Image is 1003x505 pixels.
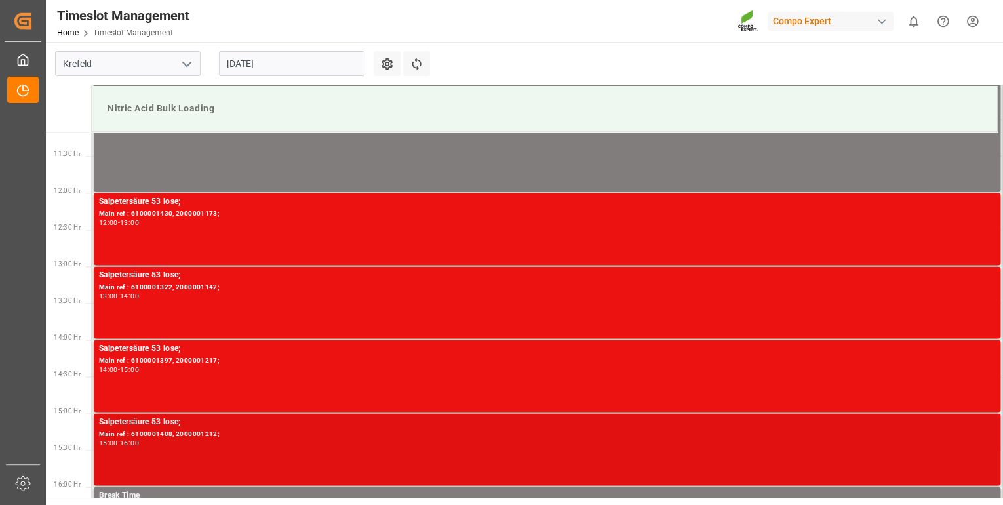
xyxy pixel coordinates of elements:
img: Screenshot%202023-09-29%20at%2010.02.21.png_1712312052.png [737,10,758,33]
span: 12:00 Hr [54,187,81,194]
button: open menu [176,54,196,74]
div: - [118,293,120,299]
span: 13:30 Hr [54,297,81,304]
div: Main ref : 6100001408, 2000001212; [99,429,995,440]
input: Type to search/select [55,51,201,76]
span: 15:00 Hr [54,407,81,414]
div: Salpetersäure 53 lose; [99,342,995,355]
div: 13:00 [99,293,118,299]
span: 14:30 Hr [54,371,81,378]
div: Main ref : 6100001322, 2000001142; [99,282,995,293]
span: 13:00 Hr [54,260,81,268]
span: 16:00 Hr [54,481,81,488]
div: 15:00 [99,440,118,446]
div: - [118,440,120,446]
input: DD.MM.YYYY [219,51,364,76]
div: 14:00 [120,293,139,299]
div: 12:00 [99,220,118,226]
div: 15:00 [120,367,139,373]
a: Home [57,28,79,37]
span: 14:00 Hr [54,334,81,341]
button: Compo Expert [768,9,899,33]
button: Help Center [928,7,958,36]
div: Break Time [99,489,995,502]
div: - [118,220,120,226]
div: 13:00 [120,220,139,226]
div: - [118,367,120,373]
div: Main ref : 6100001397, 2000001217; [99,355,995,367]
div: Salpetersäure 53 lose; [99,195,995,209]
div: Nitric Acid Bulk Loading [102,96,987,121]
span: 12:30 Hr [54,224,81,231]
span: 11:30 Hr [54,150,81,157]
span: 15:30 Hr [54,444,81,451]
div: 16:00 [120,440,139,446]
div: Main ref : 6100001430, 2000001173; [99,209,995,220]
div: 14:00 [99,367,118,373]
div: Salpetersäure 53 lose; [99,269,995,282]
button: show 0 new notifications [899,7,928,36]
div: Timeslot Management [57,6,189,26]
div: Compo Expert [768,12,894,31]
div: Salpetersäure 53 lose; [99,416,995,429]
